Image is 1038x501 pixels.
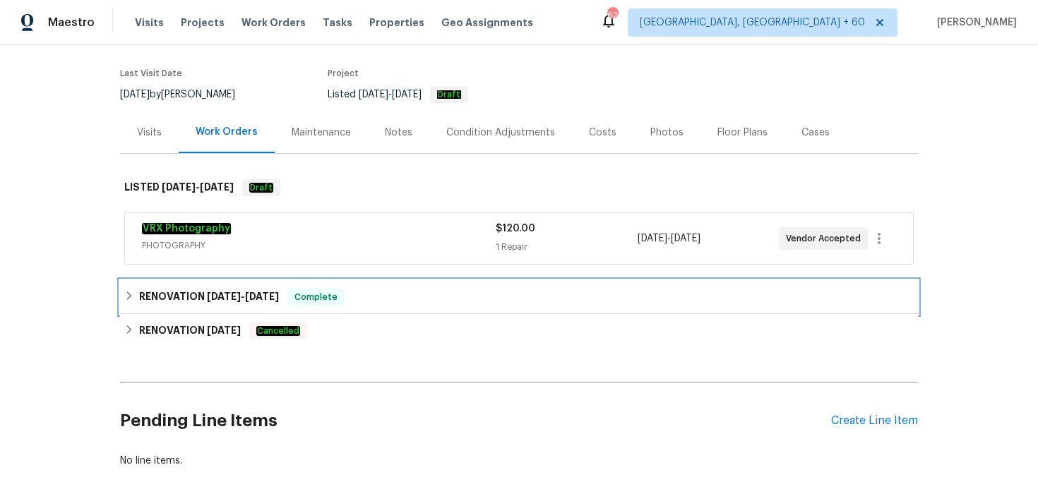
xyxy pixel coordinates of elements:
[650,126,684,140] div: Photos
[437,90,461,99] em: Draft
[200,182,234,192] span: [DATE]
[120,69,182,78] span: Last Visit Date
[196,125,258,139] div: Work Orders
[328,90,468,99] span: Listed
[207,325,241,335] span: [DATE]
[441,16,533,30] span: Geo Assignments
[120,165,918,210] div: LISTED [DATE]-[DATE]Draft
[496,224,535,234] span: $120.00
[671,234,700,243] span: [DATE]
[607,8,617,23] div: 628
[801,126,830,140] div: Cases
[142,223,231,234] a: VRX Photography
[638,234,667,243] span: [DATE]
[831,414,918,428] div: Create Line Item
[135,16,164,30] span: Visits
[931,16,1017,30] span: [PERSON_NAME]
[717,126,768,140] div: Floor Plans
[207,291,241,301] span: [DATE]
[120,314,918,348] div: RENOVATION [DATE]Cancelled
[162,182,234,192] span: -
[496,240,637,254] div: 1 Repair
[120,90,150,99] span: [DATE]
[292,126,351,140] div: Maintenance
[589,126,616,140] div: Costs
[359,90,422,99] span: -
[207,291,279,301] span: -
[638,231,700,246] span: -
[139,322,241,339] h6: RENOVATION
[446,126,555,140] div: Condition Adjustments
[120,280,918,314] div: RENOVATION [DATE]-[DATE]Complete
[241,16,306,30] span: Work Orders
[142,239,496,253] span: PHOTOGRAPHY
[137,126,162,140] div: Visits
[328,69,359,78] span: Project
[289,290,343,304] span: Complete
[139,289,279,306] h6: RENOVATION
[162,182,196,192] span: [DATE]
[256,326,300,336] em: Cancelled
[124,179,234,196] h6: LISTED
[245,291,279,301] span: [DATE]
[249,183,273,193] em: Draft
[120,86,252,103] div: by [PERSON_NAME]
[640,16,865,30] span: [GEOGRAPHIC_DATA], [GEOGRAPHIC_DATA] + 60
[120,454,918,468] div: No line items.
[323,18,352,28] span: Tasks
[359,90,388,99] span: [DATE]
[786,231,866,246] span: Vendor Accepted
[392,90,422,99] span: [DATE]
[369,16,424,30] span: Properties
[120,388,831,454] h2: Pending Line Items
[385,126,412,140] div: Notes
[48,16,95,30] span: Maestro
[181,16,225,30] span: Projects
